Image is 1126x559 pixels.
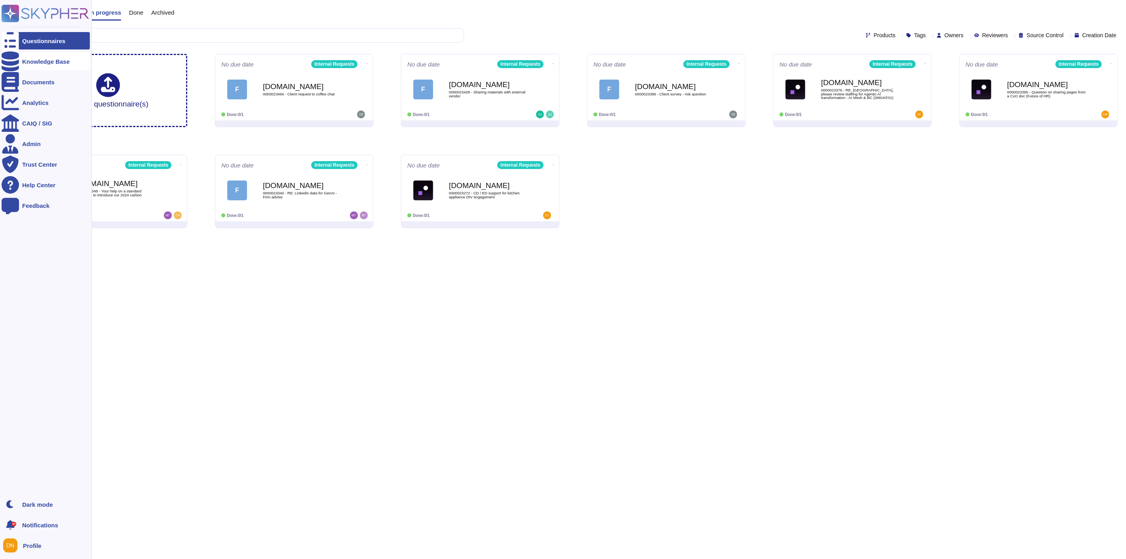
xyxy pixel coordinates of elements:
b: [DOMAIN_NAME] [449,81,528,88]
span: Profile [23,543,42,549]
span: Done: 0/1 [785,112,802,117]
b: [DOMAIN_NAME] [263,83,342,90]
span: Notifications [22,522,58,528]
a: Feedback [2,197,90,214]
div: F [227,181,247,200]
span: Done: 0/1 [599,112,616,117]
span: 0000023272 - CD / ED support for kitchen appliance DtV engagement [449,191,528,199]
span: No due date [221,61,254,67]
span: 0000023340 - RE: Linkedin data for GenAI - Firm advise [263,191,342,199]
span: 0000023466 - Client request to coffee chat [263,92,342,96]
span: Done [129,10,143,15]
b: [DOMAIN_NAME] [635,83,714,90]
div: F [413,80,433,99]
a: Questionnaires [2,32,90,49]
div: CAIQ / SIG [22,120,52,126]
div: Trust Center [22,162,57,167]
img: user [546,110,554,118]
div: Analytics [22,100,49,106]
span: 0000023365 - Question on sharing pages from a CxO doc (Future of HR) [1007,90,1086,98]
span: No due date [780,61,812,67]
img: user [1101,110,1109,118]
b: [DOMAIN_NAME] [821,79,900,86]
a: CAIQ / SIG [2,114,90,132]
input: Search by keywords [31,29,464,42]
img: user [350,211,358,219]
div: Internal Requests [125,161,171,169]
span: No due date [593,61,626,67]
img: Logo [786,80,805,99]
span: Products [874,32,896,38]
img: user [174,211,182,219]
img: Logo [972,80,991,99]
a: Admin [2,135,90,152]
img: user [3,538,17,553]
img: user [915,110,923,118]
span: In progress [89,10,121,15]
button: user [2,537,23,554]
img: user [360,211,368,219]
span: No due date [407,61,440,67]
div: Upload questionnaire(s) [68,73,148,108]
div: 9+ [11,522,16,527]
span: Done: 0/1 [227,213,243,218]
img: user [536,110,544,118]
div: Internal Requests [869,60,916,68]
span: Done: 0/1 [413,213,430,218]
span: Done: 0/1 [971,112,988,117]
span: Owners [945,32,964,38]
img: user [543,211,551,219]
span: Source Control [1027,32,1063,38]
div: Internal Requests [497,161,544,169]
span: 0000023348 - Your help on a standard âragraph to introduce our 2024 carbon footprint [77,189,156,201]
a: Documents [2,73,90,91]
div: F [599,80,619,99]
div: Internal Requests [497,60,544,68]
div: Documents [22,79,55,85]
span: Reviewers [982,32,1008,38]
span: 0000023376 - RE: [GEOGRAPHIC_DATA], please review staffing for Agentic AI transformation - AI Mes... [821,88,900,100]
span: No due date [407,162,440,168]
div: Admin [22,141,41,147]
div: Feedback [22,203,49,209]
div: Knowledge Base [22,59,70,65]
b: [DOMAIN_NAME] [1007,81,1086,88]
div: Internal Requests [1056,60,1102,68]
div: Help Center [22,182,55,188]
span: No due date [221,162,254,168]
div: Internal Requests [683,60,730,68]
span: 0000023428 - Sharing materials with external vendor [449,90,528,98]
div: F [227,80,247,99]
span: Creation Date [1082,32,1116,38]
span: Tags [914,32,926,38]
img: user [357,110,365,118]
img: user [729,110,737,118]
span: No due date [966,61,998,67]
a: Knowledge Base [2,53,90,70]
img: user [164,211,172,219]
a: Analytics [2,94,90,111]
span: Done: 0/1 [227,112,243,117]
a: Help Center [2,176,90,194]
span: 0000023386 - Client survey - risk question [635,92,714,96]
div: Dark mode [22,502,53,508]
span: Archived [151,10,174,15]
a: Trust Center [2,156,90,173]
div: Internal Requests [311,60,358,68]
span: Done: 0/1 [413,112,430,117]
b: [DOMAIN_NAME] [263,182,342,189]
b: [DOMAIN_NAME] [449,182,528,189]
div: Questionnaires [22,38,65,44]
div: Internal Requests [311,161,358,169]
b: [DOMAIN_NAME] [77,180,156,187]
img: Logo [413,181,433,200]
